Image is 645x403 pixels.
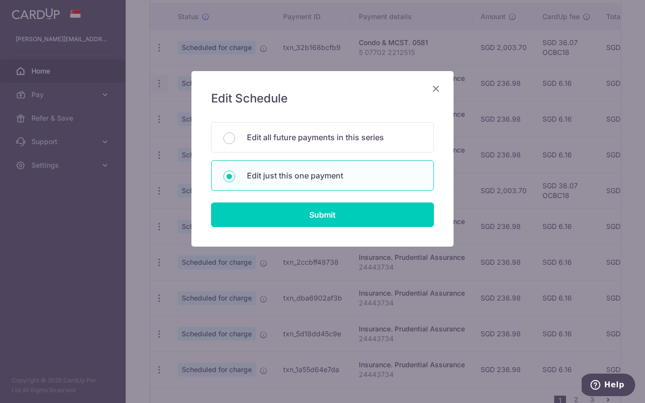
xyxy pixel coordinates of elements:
button: Close [430,83,442,95]
p: Edit all future payments in this series [247,131,422,143]
input: Submit [211,202,434,227]
h5: Edit Schedule [211,91,434,106]
iframe: Opens a widget where you can find more information [582,374,635,398]
p: Edit just this one payment [247,170,422,181]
